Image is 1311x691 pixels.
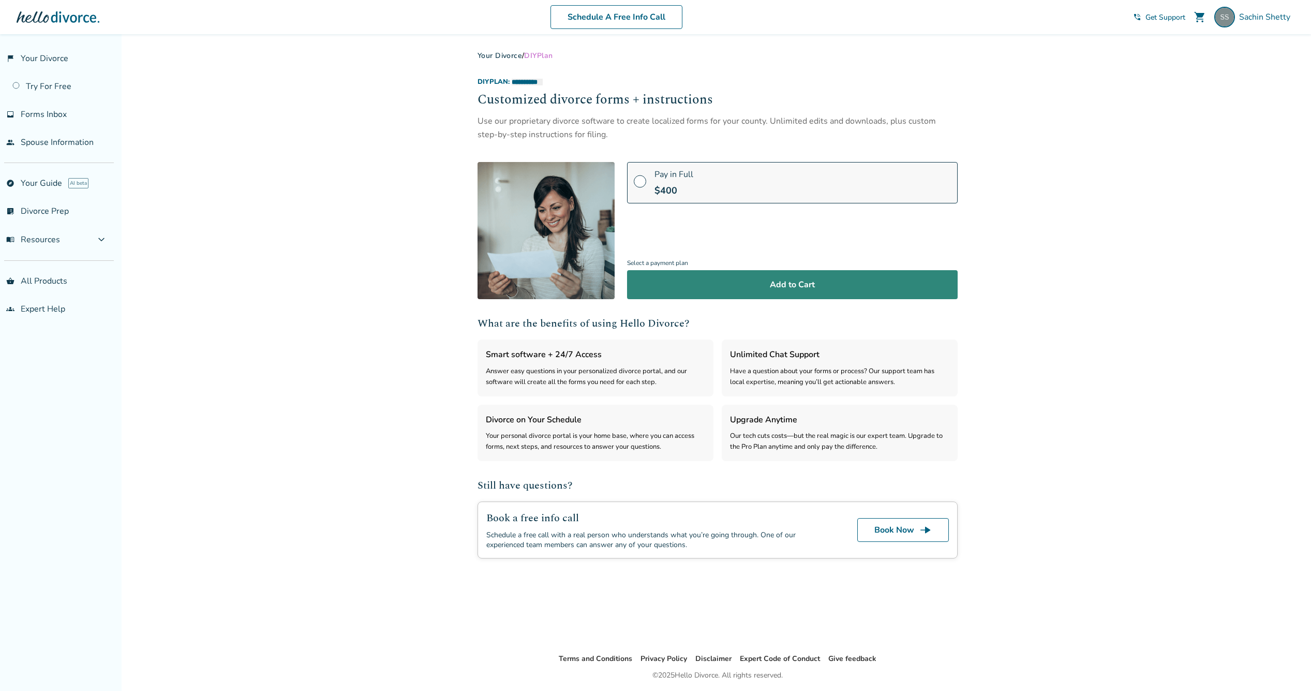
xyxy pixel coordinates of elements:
img: [object Object] [478,162,615,299]
span: groups [6,305,14,313]
span: expand_more [95,233,108,246]
h2: Book a free info call [486,510,832,526]
div: Schedule a free call with a real person who understands what you’re going through. One of our exp... [486,530,832,550]
span: phone_in_talk [1133,13,1141,21]
span: menu_book [6,236,14,244]
div: Have a question about your forms or process? Our support team has local expertise, meaning you’ll... [730,366,949,388]
span: shopping_cart [1194,11,1206,23]
span: Forms Inbox [21,109,67,120]
li: Disclaimer [695,653,732,665]
div: Your personal divorce portal is your home base, where you can access forms, next steps, and resou... [486,431,705,453]
a: Expert Code of Conduct [740,654,820,664]
span: AI beta [68,178,88,188]
span: explore [6,179,14,187]
li: Give feedback [828,653,876,665]
span: shopping_basket [6,277,14,285]
div: Our tech cuts costs—but the real magic is our expert team. Upgrade to the Pro Plan anytime and on... [730,431,949,453]
a: Your Divorce [478,51,522,61]
div: / [478,51,958,61]
span: Get Support [1145,12,1185,22]
img: shettyssachin@gmail.com [1214,7,1235,27]
button: Add to Cart [627,270,958,299]
span: people [6,138,14,146]
h3: Unlimited Chat Support [730,348,949,361]
span: DIY Plan: [478,77,510,86]
div: Answer easy questions in your personalized divorce portal, and our software will create all the f... [486,366,705,388]
span: Select a payment plan [627,256,958,270]
span: DIY Plan [524,51,553,61]
div: Use our proprietary divorce software to create localized forms for your county. Unlimited edits a... [478,114,958,142]
span: inbox [6,110,14,119]
a: Terms and Conditions [559,654,632,664]
span: flag_2 [6,54,14,63]
a: Schedule A Free Info Call [550,5,682,29]
a: Privacy Policy [640,654,687,664]
a: phone_in_talkGet Support [1133,12,1185,22]
h3: Divorce on Your Schedule [486,413,705,427]
h3: Upgrade Anytime [730,413,949,427]
h2: Customized divorce forms + instructions [478,91,958,110]
h3: Smart software + 24/7 Access [486,348,705,361]
span: $ 400 [654,184,677,197]
h2: Still have questions? [478,478,958,493]
h2: What are the benefits of using Hello Divorce? [478,316,958,331]
span: list_alt_check [6,207,14,215]
span: line_end_arrow [919,524,932,536]
span: Resources [6,234,60,245]
a: Book Nowline_end_arrow [857,518,949,542]
div: © 2025 Hello Divorce. All rights reserved. [652,669,783,682]
span: Sachin Shetty [1239,11,1294,23]
iframe: Chat Widget [1259,641,1311,691]
span: Pay in Full [654,169,693,180]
